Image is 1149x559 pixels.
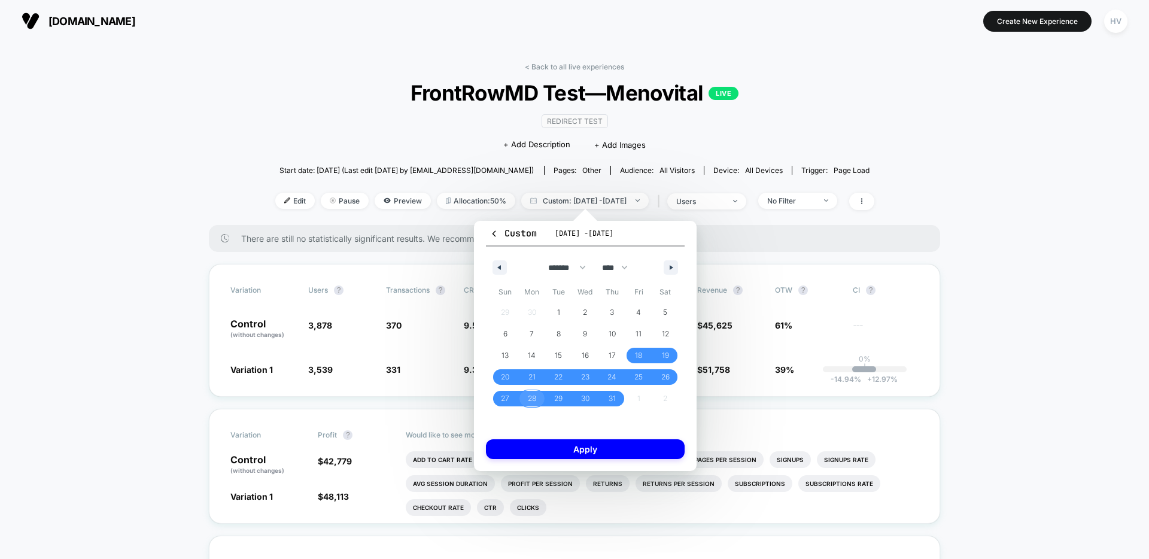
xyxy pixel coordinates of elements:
[831,375,861,384] span: -14.94 %
[572,323,599,345] button: 9
[492,366,519,388] button: 20
[542,114,608,128] span: Redirect Test
[230,285,296,295] span: Variation
[625,302,652,323] button: 4
[634,366,643,388] span: 25
[501,475,580,492] li: Profit Per Session
[598,302,625,323] button: 3
[733,285,743,295] button: ?
[775,364,794,375] span: 39%
[636,323,642,345] span: 11
[582,166,601,175] span: other
[661,366,670,388] span: 26
[703,364,730,375] span: 51,758
[662,345,669,366] span: 19
[386,285,430,294] span: Transactions
[704,166,792,175] span: Device:
[864,363,866,372] p: |
[406,499,471,516] li: Checkout Rate
[625,345,652,366] button: 18
[323,491,349,502] span: 48,113
[528,345,536,366] span: 14
[983,11,1092,32] button: Create New Experience
[519,388,546,409] button: 28
[572,345,599,366] button: 16
[557,323,561,345] span: 8
[486,227,685,247] button: Custom[DATE] -[DATE]
[572,302,599,323] button: 2
[572,388,599,409] button: 30
[545,345,572,366] button: 15
[492,388,519,409] button: 27
[652,282,679,302] span: Sat
[662,323,669,345] span: 12
[798,475,880,492] li: Subscriptions Rate
[572,282,599,302] span: Wed
[598,323,625,345] button: 10
[1104,10,1127,33] div: HV
[284,198,290,203] img: edit
[652,323,679,345] button: 12
[22,12,39,30] img: Visually logo
[308,320,332,330] span: 3,878
[406,451,479,468] li: Add To Cart Rate
[521,193,649,209] span: Custom: [DATE] - [DATE]
[279,166,534,175] span: Start date: [DATE] (Last edit [DATE] by [EMAIL_ADDRESS][DOMAIN_NAME])
[525,62,624,71] a: < Back to all live experiences
[519,366,546,388] button: 21
[528,366,536,388] span: 21
[406,430,919,439] p: Would like to see more reports?
[318,456,352,466] span: $
[510,499,546,516] li: Clicks
[386,320,402,330] span: 370
[230,430,296,440] span: Variation
[406,475,495,492] li: Avg Session Duration
[230,491,273,502] span: Variation 1
[775,285,841,295] span: OTW
[554,166,601,175] div: Pages:
[609,388,616,409] span: 31
[386,364,400,375] span: 331
[230,319,296,339] p: Control
[767,196,815,205] div: No Filter
[697,364,730,375] span: $
[318,491,349,502] span: $
[501,366,509,388] span: 20
[728,475,792,492] li: Subscriptions
[581,366,589,388] span: 23
[659,166,695,175] span: All Visitors
[598,345,625,366] button: 17
[492,345,519,366] button: 13
[859,354,871,363] p: 0%
[554,366,563,388] span: 22
[321,193,369,209] span: Pause
[798,285,808,295] button: ?
[625,282,652,302] span: Fri
[620,166,695,175] div: Audience:
[555,229,613,238] span: [DATE] - [DATE]
[861,375,898,384] span: 12.97 %
[492,323,519,345] button: 6
[545,323,572,345] button: 8
[230,455,306,475] p: Control
[492,282,519,302] span: Sun
[308,364,333,375] span: 3,539
[436,285,445,295] button: ?
[318,430,337,439] span: Profit
[545,302,572,323] button: 1
[652,366,679,388] button: 26
[663,302,667,323] span: 5
[635,345,642,366] span: 18
[230,364,273,375] span: Variation 1
[583,302,587,323] span: 2
[607,366,616,388] span: 24
[676,197,724,206] div: users
[275,193,315,209] span: Edit
[545,388,572,409] button: 29
[625,323,652,345] button: 11
[586,475,630,492] li: Returns
[581,388,589,409] span: 30
[503,323,507,345] span: 6
[598,366,625,388] button: 24
[853,322,919,339] span: ---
